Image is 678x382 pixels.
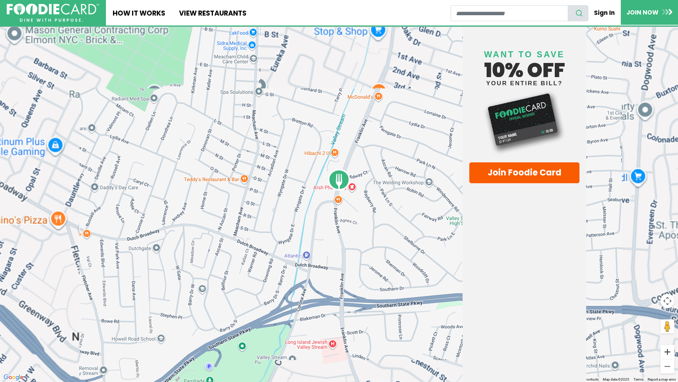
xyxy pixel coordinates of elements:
img: FoodieCard; Eat, Drink, Save, Donate [7,4,99,22]
span: Want to save [484,50,565,59]
a: Join Foodie Card [469,162,579,183]
h4: 10% off [469,41,579,86]
a: Sign In [588,5,621,21]
small: your entire bill? [469,80,579,86]
input: restaurant search [451,5,568,21]
button: search [568,5,588,21]
img: Foodie Card [469,90,579,155]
